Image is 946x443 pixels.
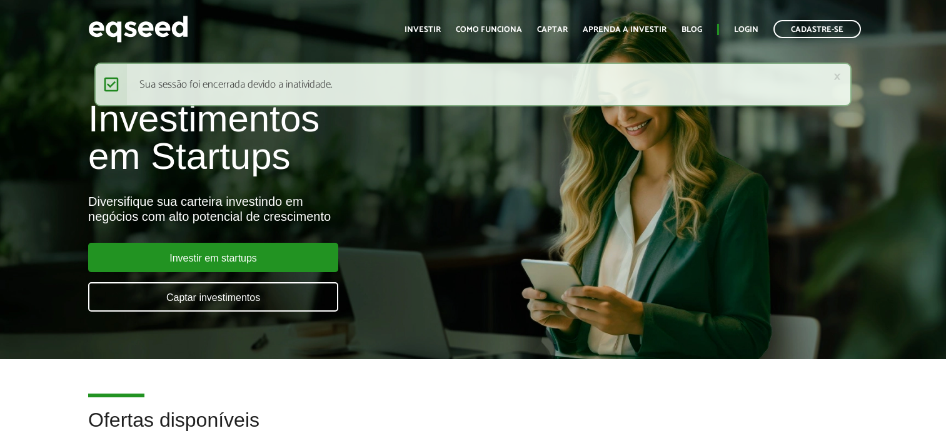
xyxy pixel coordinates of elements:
[88,194,543,224] div: Diversifique sua carteira investindo em negócios com alto potencial de crescimento
[734,26,758,34] a: Login
[833,70,841,83] a: ×
[456,26,522,34] a: Como funciona
[88,282,338,312] a: Captar investimentos
[88,100,543,175] h1: Investimentos em Startups
[682,26,702,34] a: Blog
[537,26,568,34] a: Captar
[773,20,861,38] a: Cadastre-se
[583,26,667,34] a: Aprenda a investir
[88,13,188,46] img: EqSeed
[405,26,441,34] a: Investir
[94,63,851,106] div: Sua sessão foi encerrada devido a inatividade.
[88,243,338,272] a: Investir em startups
